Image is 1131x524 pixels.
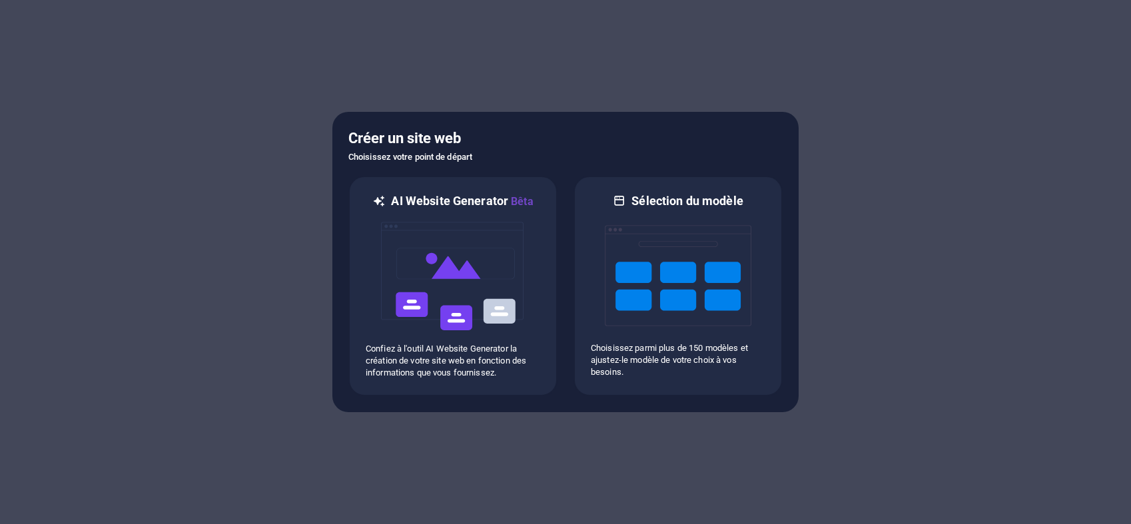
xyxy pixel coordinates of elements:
img: ai [380,210,526,343]
h6: Sélection du modèle [631,193,743,209]
div: Sélection du modèleChoisissez parmi plus de 150 modèles et ajustez-le modèle de votre choix à vos... [573,176,783,396]
p: Confiez à l'outil AI Website Generator la création de votre site web en fonction des informations... [366,343,540,379]
span: Bêta [508,195,534,208]
p: Choisissez parmi plus de 150 modèles et ajustez-le modèle de votre choix à vos besoins. [591,342,765,378]
h5: Créer un site web [348,128,783,149]
div: AI Website GeneratorBêtaaiConfiez à l'outil AI Website Generator la création de votre site web en... [348,176,558,396]
h6: AI Website Generator [391,193,533,210]
h6: Choisissez votre point de départ [348,149,783,165]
